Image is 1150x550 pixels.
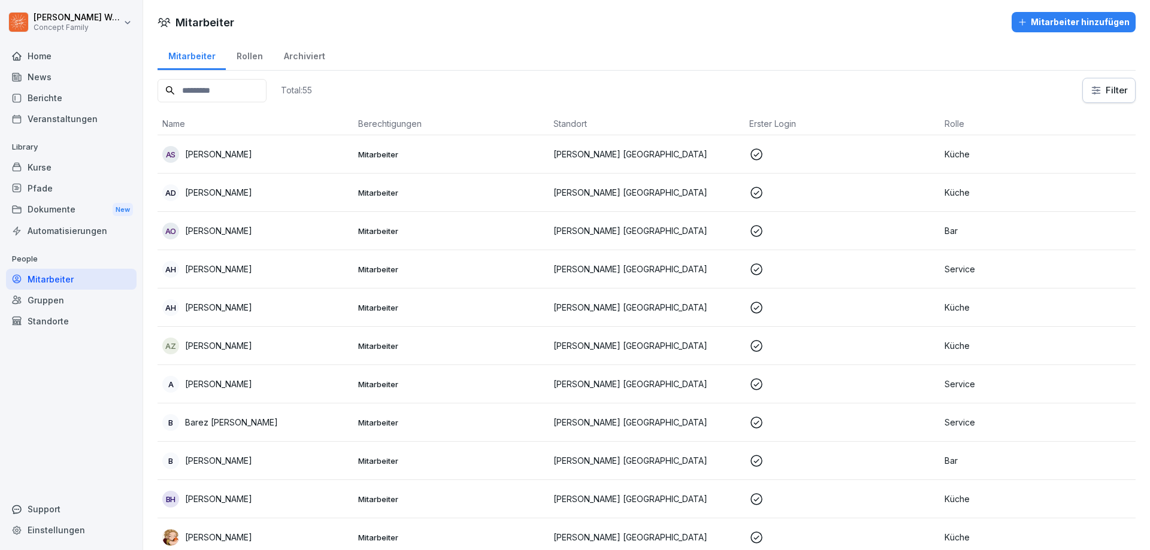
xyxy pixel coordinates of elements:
div: B [162,414,179,431]
div: New [113,203,133,217]
p: [PERSON_NAME] [GEOGRAPHIC_DATA] [553,416,740,429]
p: Mitarbeiter [358,341,544,351]
p: [PERSON_NAME] [185,148,252,160]
p: [PERSON_NAME] [GEOGRAPHIC_DATA] [553,531,740,543]
p: Concept Family [34,23,121,32]
p: Library [6,138,137,157]
a: DokumenteNew [6,199,137,221]
a: Standorte [6,311,137,332]
a: Einstellungen [6,519,137,540]
img: gl91fgz8pjwqs931pqurrzcv.png [162,529,179,546]
p: Mitarbeiter [358,532,544,543]
p: Küche [945,339,1131,352]
a: News [6,66,137,87]
p: Mitarbeiter [358,417,544,428]
a: Archiviert [273,39,335,70]
p: [PERSON_NAME] [185,493,252,505]
p: Bar [945,224,1131,237]
p: Service [945,263,1131,275]
div: B [162,452,179,469]
p: Küche [945,301,1131,314]
div: BH [162,491,179,508]
p: [PERSON_NAME] [185,224,252,237]
p: [PERSON_NAME] [185,454,252,467]
p: Mitarbeiter [358,149,544,160]
p: Service [945,416,1131,429]
th: Berechtigungen [353,113,549,135]
a: Mitarbeiter [6,269,137,290]
div: Support [6,499,137,519]
p: Barez [PERSON_NAME] [185,416,278,429]
p: Mitarbeiter [358,187,544,198]
button: Filter [1083,78,1135,102]
a: Berichte [6,87,137,108]
th: Rolle [940,113,1136,135]
p: [PERSON_NAME] [185,301,252,314]
p: [PERSON_NAME] [GEOGRAPHIC_DATA] [553,339,740,352]
p: [PERSON_NAME] [185,339,252,352]
div: AD [162,184,179,201]
button: Mitarbeiter hinzufügen [1012,12,1136,32]
p: Mitarbeiter [358,494,544,505]
p: [PERSON_NAME] [GEOGRAPHIC_DATA] [553,493,740,505]
div: A [162,376,179,393]
p: [PERSON_NAME] [185,186,252,199]
p: [PERSON_NAME] [GEOGRAPHIC_DATA] [553,263,740,275]
th: Name [158,113,353,135]
p: [PERSON_NAME] [GEOGRAPHIC_DATA] [553,186,740,199]
th: Erster Login [745,113,940,135]
p: [PERSON_NAME] [GEOGRAPHIC_DATA] [553,378,740,390]
p: Küche [945,186,1131,199]
th: Standort [549,113,745,135]
a: Rollen [226,39,273,70]
p: [PERSON_NAME] [185,263,252,275]
p: [PERSON_NAME] [GEOGRAPHIC_DATA] [553,148,740,160]
p: [PERSON_NAME] Weichsel [34,13,121,23]
div: Filter [1090,84,1128,96]
p: [PERSON_NAME] [GEOGRAPHIC_DATA] [553,301,740,314]
p: Mitarbeiter [358,302,544,313]
p: Mitarbeiter [358,264,544,275]
a: Kurse [6,157,137,178]
p: Küche [945,531,1131,543]
h1: Mitarbeiter [175,14,234,31]
a: Mitarbeiter [158,39,226,70]
div: Dokumente [6,199,137,221]
p: Service [945,378,1131,390]
p: Mitarbeiter [358,379,544,390]
div: AZ [162,338,179,354]
p: Küche [945,148,1131,160]
a: Gruppen [6,290,137,311]
p: [PERSON_NAME] [GEOGRAPHIC_DATA] [553,224,740,237]
div: AO [162,223,179,239]
a: Home [6,45,137,66]
a: Pfade [6,178,137,199]
p: [PERSON_NAME] [185,531,252,543]
div: Mitarbeiter hinzufügen [1018,16,1130,29]
p: [PERSON_NAME] [185,378,252,390]
p: [PERSON_NAME] [GEOGRAPHIC_DATA] [553,454,740,467]
a: Automatisierungen [6,220,137,241]
p: People [6,250,137,269]
p: Mitarbeiter [358,455,544,466]
p: Küche [945,493,1131,505]
div: AH [162,261,179,278]
p: Bar [945,454,1131,467]
a: Veranstaltungen [6,108,137,129]
div: AS [162,146,179,163]
p: Total: 55 [281,84,312,96]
